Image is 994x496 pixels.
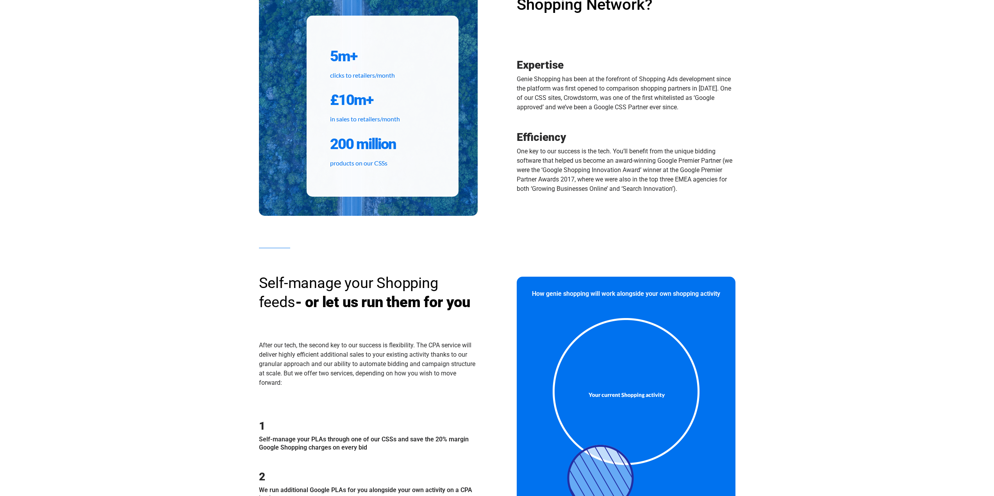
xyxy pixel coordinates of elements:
[517,147,735,194] p: One key to our success is the tech. You’ll benefit from the unique bidding software that helped u...
[259,341,478,397] p: After our tech, the second key to our success is flexibility. The CPA service will deliver highly...
[259,420,265,432] span: 1
[259,470,265,483] span: 2
[330,91,435,109] h2: £10m+
[517,131,566,144] span: Efficiency
[330,71,435,80] p: clicks to retailers/month
[330,158,435,168] p: products on our CSSs
[524,290,728,298] p: How genie shopping will work alongside your own shopping activity
[517,59,564,71] span: Expertise
[330,47,435,66] h2: 5m+
[330,114,435,124] p: in sales to retailers/month
[259,436,478,452] p: Self-manage your PLAs through one of our CSSs and save the 20% margin Google Shopping charges on ...
[259,274,438,311] span: Self-manage your Shopping feeds
[330,135,435,153] h2: 200 million
[259,274,478,312] h3: - or let us run them for you
[517,75,735,112] p: Genie Shopping has been at the forefront of Shopping Ads development since the platform was first...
